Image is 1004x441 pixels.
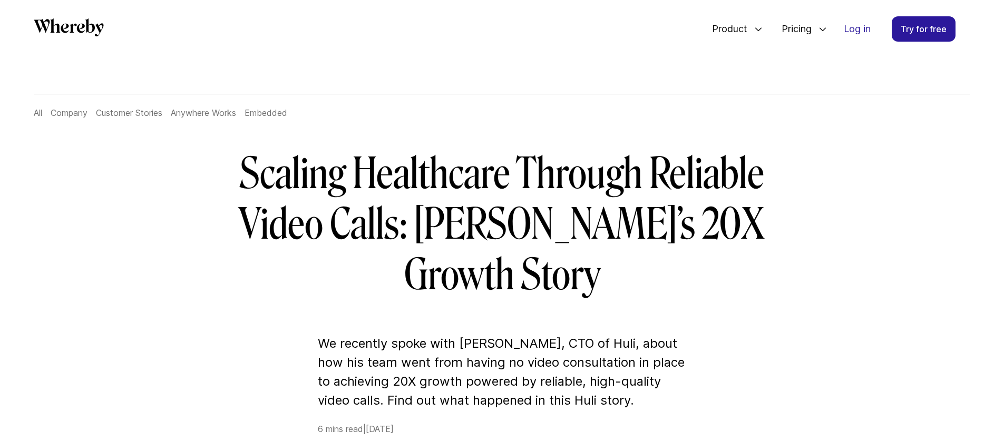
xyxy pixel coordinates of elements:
[835,17,879,41] a: Log in
[96,107,162,118] a: Customer Stories
[34,18,104,40] a: Whereby
[34,107,42,118] a: All
[245,107,287,118] a: Embedded
[34,18,104,36] svg: Whereby
[771,12,814,46] span: Pricing
[171,107,236,118] a: Anywhere Works
[199,149,806,300] h1: Scaling Healthcare Through Reliable Video Calls: [PERSON_NAME]’s 20X Growth Story
[892,16,956,42] a: Try for free
[318,334,687,410] p: We recently spoke with [PERSON_NAME], CTO of Huli, about how his team went from having no video c...
[51,107,87,118] a: Company
[701,12,750,46] span: Product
